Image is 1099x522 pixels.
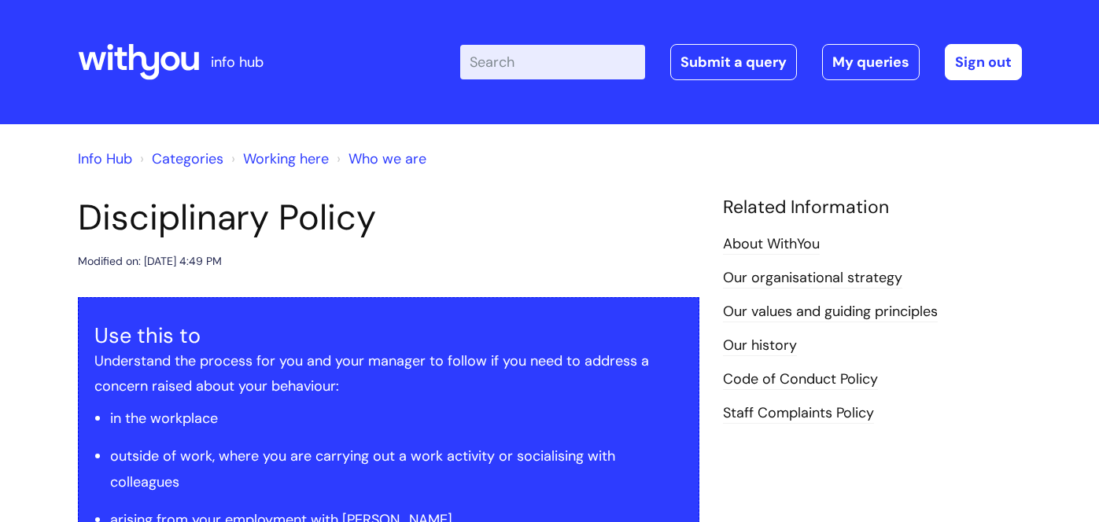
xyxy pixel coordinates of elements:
input: Search [460,45,645,79]
a: Our history [723,336,797,356]
div: Modified on: [DATE] 4:49 PM [78,252,222,271]
a: Sign out [945,44,1022,80]
div: | - [460,44,1022,80]
a: Info Hub [78,149,132,168]
li: Who we are [333,146,426,171]
a: Categories [152,149,223,168]
a: Working here [243,149,329,168]
h3: Use this to [94,323,683,348]
a: Code of Conduct Policy [723,369,878,390]
li: Solution home [136,146,223,171]
a: Our organisational strategy [723,268,902,289]
a: Submit a query [670,44,797,80]
a: Staff Complaints Policy [723,403,874,424]
a: About WithYou [723,234,820,255]
p: info hub [211,50,264,75]
a: My queries [822,44,920,80]
li: Working here [227,146,329,171]
li: outside of work, where you are carrying out a work activity or socialising with colleagues [110,443,683,494]
a: Our values and guiding principles [723,302,938,322]
p: Understand the process for you and your manager to follow if you need to address a concern raised... [94,348,683,399]
h4: Related Information [723,197,1022,219]
a: Who we are [349,149,426,168]
h1: Disciplinary Policy [78,197,699,239]
li: in the workplace [110,406,683,431]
